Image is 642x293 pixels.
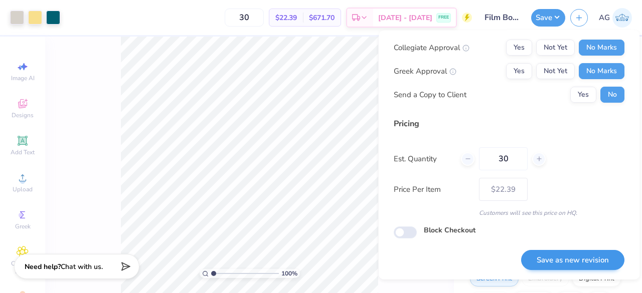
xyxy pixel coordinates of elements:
input: – – [225,9,264,27]
input: – – [479,147,528,170]
span: 100 % [281,269,297,278]
span: [DATE] - [DATE] [378,13,432,23]
span: Image AI [11,74,35,82]
span: AG [599,12,610,24]
button: No [600,87,624,103]
span: FREE [438,14,449,21]
button: Save [531,9,565,27]
span: Designs [12,111,34,119]
span: Greek [15,222,31,230]
span: Chat with us. [61,262,103,271]
div: Greek Approval [394,65,456,77]
button: Not Yet [536,40,575,56]
span: $671.70 [309,13,335,23]
strong: Need help? [25,262,61,271]
a: AG [599,8,632,28]
button: Yes [506,40,532,56]
button: Not Yet [536,63,575,79]
input: Untitled Design [477,8,526,28]
button: Yes [570,87,596,103]
span: Upload [13,185,33,193]
button: No Marks [579,63,624,79]
label: Est. Quantity [394,153,453,164]
div: Send a Copy to Client [394,89,466,100]
div: Collegiate Approval [394,42,469,53]
span: Clipart & logos [5,259,40,275]
button: Save as new revision [521,249,624,270]
span: Add Text [11,148,35,156]
img: Akshika Gurao [612,8,632,28]
div: Customers will see this price on HQ. [394,208,624,217]
label: Block Checkout [424,225,475,235]
label: Price Per Item [394,183,471,195]
div: Pricing [394,118,624,130]
span: $22.39 [275,13,297,23]
button: No Marks [579,40,624,56]
button: Yes [506,63,532,79]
